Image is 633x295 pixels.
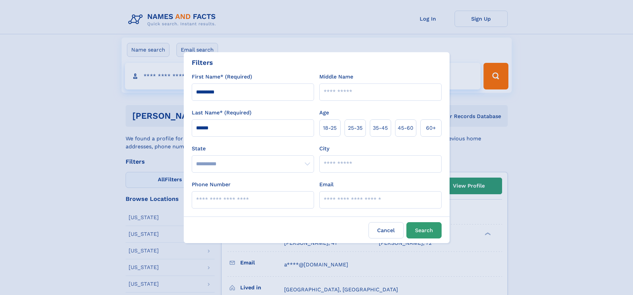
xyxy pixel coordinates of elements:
[319,181,334,189] label: Email
[323,124,337,132] span: 18‑25
[192,145,314,153] label: State
[319,145,329,153] label: City
[192,109,252,117] label: Last Name* (Required)
[319,73,353,81] label: Middle Name
[406,222,442,238] button: Search
[192,58,213,68] div: Filters
[348,124,363,132] span: 25‑35
[192,181,231,189] label: Phone Number
[398,124,413,132] span: 45‑60
[192,73,252,81] label: First Name* (Required)
[426,124,436,132] span: 60+
[369,222,404,238] label: Cancel
[373,124,388,132] span: 35‑45
[319,109,329,117] label: Age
